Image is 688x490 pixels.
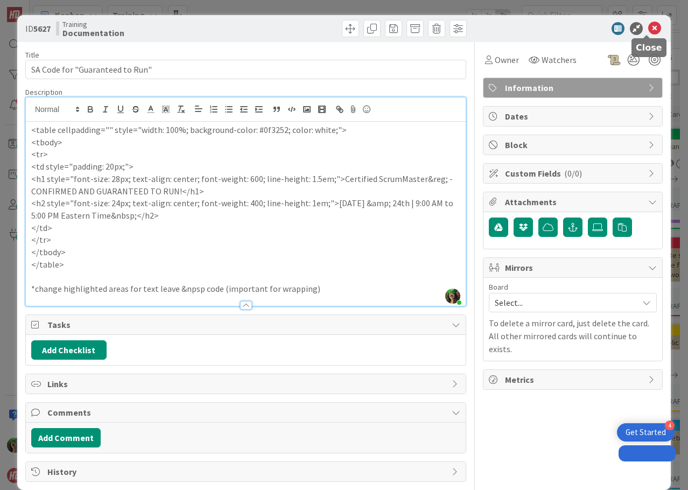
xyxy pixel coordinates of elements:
[31,136,460,149] p: <tbody>
[31,234,460,246] p: </tr>
[564,168,582,179] span: ( 0/0 )
[31,428,101,447] button: Add Comment
[505,110,643,123] span: Dates
[489,317,657,355] p: To delete a mirror card, just delete the card. All other mirrored cards will continue to exists.
[31,160,460,173] p: <td style="padding: 20px;">
[636,43,662,53] h5: Close
[495,295,633,310] span: Select...
[47,406,446,419] span: Comments
[31,340,107,360] button: Add Checklist
[31,283,460,295] p: *change highlighted areas for text leave &npsp code (important for wrapping)
[31,258,460,271] p: </table>
[445,289,460,304] img: zMbp8UmSkcuFrGHA6WMwLokxENeDinhm.jpg
[31,246,460,258] p: </tbody>
[62,29,124,37] b: Documentation
[31,124,460,136] p: <table cellpadding="" style="width: 100%; background-color: #0f3252; color: white;">
[505,261,643,274] span: Mirrors
[31,197,460,221] p: <h2 style="font-size: 24px; text-align: center; font-weight: 400; line-height: 1em;">[DATE] &amp;...
[505,81,643,94] span: Information
[62,20,124,29] span: Training
[47,377,446,390] span: Links
[25,50,39,60] label: Title
[31,148,460,160] p: <tr>
[47,318,446,331] span: Tasks
[542,53,577,66] span: Watchers
[25,60,466,79] input: type card name here...
[665,421,675,430] div: 4
[505,373,643,386] span: Metrics
[47,465,446,478] span: History
[25,87,62,97] span: Description
[25,22,51,35] span: ID
[495,53,519,66] span: Owner
[626,427,666,438] div: Get Started
[505,195,643,208] span: Attachments
[31,173,460,197] p: <h1 style="font-size: 28px; text-align: center; font-weight: 600; line-height: 1.5em;">Certified ...
[505,138,643,151] span: Block
[33,23,51,34] b: 5627
[617,423,675,442] div: Open Get Started checklist, remaining modules: 4
[505,167,643,180] span: Custom Fields
[31,222,460,234] p: </td>
[489,283,508,291] span: Board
